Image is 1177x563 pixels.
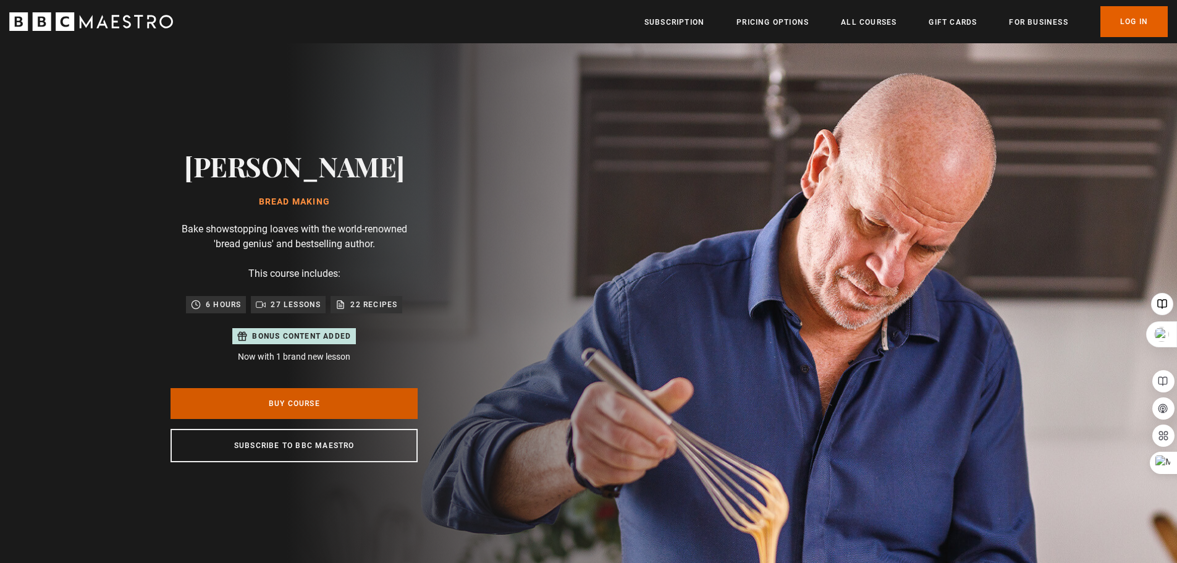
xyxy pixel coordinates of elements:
h1: Bread Making [184,197,405,207]
p: Bake showstopping loaves with the world-renowned 'bread genius' and bestselling author. [171,222,418,252]
p: 27 lessons [271,298,321,311]
svg: BBC Maestro [9,12,173,31]
a: Pricing Options [736,16,809,28]
a: Gift Cards [929,16,977,28]
p: 22 recipes [350,298,397,311]
a: Subscribe to BBC Maestro [171,429,418,462]
a: All Courses [841,16,896,28]
a: Log In [1100,6,1168,37]
p: Now with 1 brand new lesson [232,350,356,363]
h2: [PERSON_NAME] [184,150,405,182]
a: Buy Course [171,388,418,419]
a: For business [1009,16,1068,28]
a: Subscription [644,16,704,28]
p: This course includes: [248,266,340,281]
p: 6 hours [206,298,241,311]
p: Bonus content added [252,331,351,342]
nav: Primary [644,6,1168,37]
